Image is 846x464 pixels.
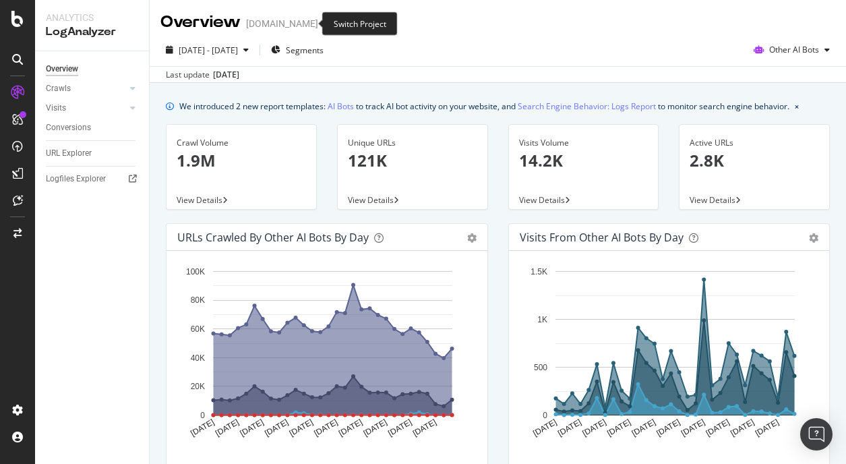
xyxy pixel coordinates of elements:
text: [DATE] [337,417,364,438]
div: Visits from Other AI Bots by day [520,231,684,244]
text: 20K [191,382,205,391]
svg: A chart. [520,262,819,449]
text: [DATE] [655,417,682,438]
text: 80K [191,296,205,306]
a: Overview [46,62,140,76]
div: Overview [160,11,241,34]
a: URL Explorer [46,146,140,161]
div: Open Intercom Messenger [800,418,833,451]
p: 121K [348,149,477,172]
div: gear [467,233,477,243]
div: info banner [166,99,830,113]
div: Visits Volume [519,137,648,149]
text: 40K [191,353,205,363]
div: [DATE] [213,69,239,81]
p: 2.8K [690,149,819,172]
div: Last update [166,69,239,81]
div: Unique URLs [348,137,477,149]
text: [DATE] [362,417,389,438]
div: Switch Project [322,12,398,36]
div: Visits [46,101,66,115]
span: Other AI Bots [769,44,819,55]
text: 100K [186,267,205,277]
text: 0 [200,411,205,420]
span: View Details [177,194,222,206]
div: URL Explorer [46,146,92,161]
div: Logfiles Explorer [46,172,106,186]
text: [DATE] [239,417,266,438]
text: [DATE] [556,417,583,438]
button: [DATE] - [DATE] [160,39,254,61]
text: 1.5K [531,267,547,277]
div: gear [809,233,818,243]
text: [DATE] [753,417,780,438]
span: View Details [690,194,735,206]
text: 1K [537,315,547,324]
text: 500 [533,363,547,372]
span: View Details [519,194,565,206]
text: [DATE] [312,417,339,438]
svg: A chart. [177,262,477,449]
a: AI Bots [328,99,354,113]
text: [DATE] [386,417,413,438]
text: [DATE] [531,417,558,438]
div: URLs Crawled by Other AI Bots by day [177,231,369,244]
a: Visits [46,101,126,115]
text: [DATE] [630,417,657,438]
div: LogAnalyzer [46,24,138,40]
text: [DATE] [214,417,241,438]
div: Crawls [46,82,71,96]
text: [DATE] [580,417,607,438]
text: [DATE] [411,417,438,438]
div: Analytics [46,11,138,24]
div: Conversions [46,121,91,135]
a: Logfiles Explorer [46,172,140,186]
text: [DATE] [189,417,216,438]
div: Active URLs [690,137,819,149]
text: 60K [191,324,205,334]
a: Crawls [46,82,126,96]
span: Segments [286,45,324,56]
text: [DATE] [704,417,731,438]
div: [DOMAIN_NAME] [246,17,318,30]
button: Other AI Bots [748,39,835,61]
p: 1.9M [177,149,306,172]
a: Conversions [46,121,140,135]
text: [DATE] [288,417,315,438]
text: [DATE] [605,417,632,438]
span: View Details [348,194,394,206]
div: We introduced 2 new report templates: to track AI bot activity on your website, and to monitor se... [179,99,789,113]
text: [DATE] [679,417,706,438]
button: close banner [791,96,802,116]
div: Overview [46,62,78,76]
text: [DATE] [263,417,290,438]
text: [DATE] [729,417,756,438]
text: 0 [543,411,547,420]
a: Search Engine Behavior: Logs Report [518,99,656,113]
p: 14.2K [519,149,648,172]
button: Segments [266,39,329,61]
span: [DATE] - [DATE] [179,45,238,56]
div: Crawl Volume [177,137,306,149]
